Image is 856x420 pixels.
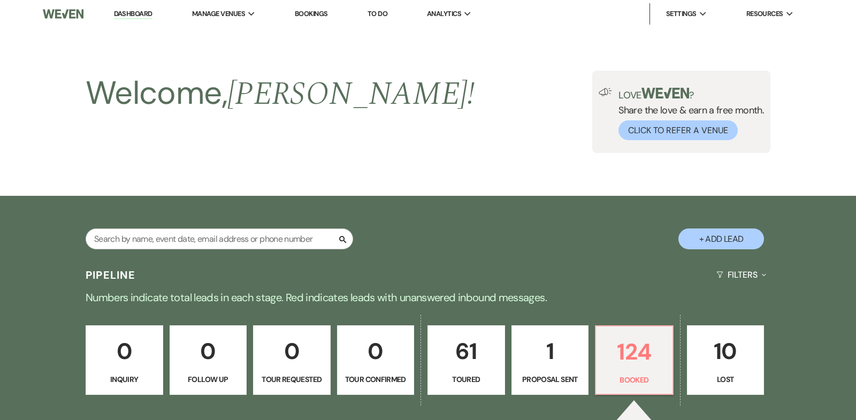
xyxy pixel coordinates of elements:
[344,333,408,369] p: 0
[694,373,758,385] p: Lost
[518,373,582,385] p: Proposal Sent
[295,9,328,18] a: Bookings
[427,9,461,19] span: Analytics
[114,9,152,19] a: Dashboard
[43,289,813,306] p: Numbers indicate total leads in each stage. Red indicates leads with unanswered inbound messages.
[43,3,83,25] img: Weven Logo
[678,228,764,249] button: + Add Lead
[260,333,324,369] p: 0
[694,333,758,369] p: 10
[337,325,415,395] a: 0Tour Confirmed
[177,373,240,385] p: Follow Up
[666,9,697,19] span: Settings
[602,374,666,386] p: Booked
[599,88,612,96] img: loud-speaker-illustration.svg
[177,333,240,369] p: 0
[602,334,666,370] p: 124
[260,373,324,385] p: Tour Requested
[511,325,589,395] a: 1Proposal Sent
[170,325,247,395] a: 0Follow Up
[434,333,498,369] p: 61
[427,325,505,395] a: 61Toured
[344,373,408,385] p: Tour Confirmed
[86,325,163,395] a: 0Inquiry
[86,268,136,282] h3: Pipeline
[618,88,764,100] p: Love ?
[746,9,783,19] span: Resources
[86,71,475,117] h2: Welcome,
[227,70,475,119] span: [PERSON_NAME] !
[641,88,689,98] img: weven-logo-green.svg
[93,373,156,385] p: Inquiry
[434,373,498,385] p: Toured
[618,120,738,140] button: Click to Refer a Venue
[253,325,331,395] a: 0Tour Requested
[612,88,764,140] div: Share the love & earn a free month.
[93,333,156,369] p: 0
[518,333,582,369] p: 1
[712,261,770,289] button: Filters
[687,325,765,395] a: 10Lost
[86,228,353,249] input: Search by name, event date, email address or phone number
[368,9,387,18] a: To Do
[192,9,245,19] span: Manage Venues
[595,325,674,395] a: 124Booked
